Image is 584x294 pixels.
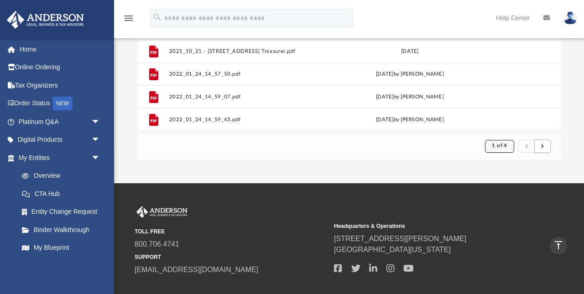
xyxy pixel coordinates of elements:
a: CTA Hub [13,185,114,203]
i: menu [123,13,134,24]
img: User Pic [563,11,577,25]
a: 800.706.4741 [135,240,179,248]
a: Home [6,40,114,58]
a: [EMAIL_ADDRESS][DOMAIN_NAME] [135,266,258,273]
button: 2022_01_24_14_59_43.pdf [169,117,327,123]
a: My Entitiesarrow_drop_down [6,149,114,167]
a: [GEOGRAPHIC_DATA][US_STATE] [334,246,451,253]
a: Order StatusNEW [6,94,114,113]
div: NEW [52,97,73,110]
small: Headquarters & Operations [334,222,527,230]
a: Platinum Q&Aarrow_drop_down [6,113,114,131]
button: 2022_01_24_14_59_07.pdf [169,94,327,100]
small: TOLL FREE [135,227,328,236]
div: [DATE] by [PERSON_NAME] [331,93,489,101]
span: arrow_drop_down [91,131,109,150]
div: [DATE] by [PERSON_NAME] [331,115,489,124]
a: menu [123,17,134,24]
button: 1 of 4 [485,140,514,153]
div: [DATE] [331,47,489,55]
button: 2022_01_24_14_57_50.pdf [169,71,327,77]
a: [STREET_ADDRESS][PERSON_NAME] [334,235,466,242]
span: arrow_drop_down [91,149,109,167]
button: 2021_10_21 - [STREET_ADDRESS] Treasurer.pdf [169,48,327,54]
a: Online Ordering [6,58,114,77]
i: vertical_align_top [553,240,564,251]
a: My Blueprint [13,239,109,257]
span: 1 of 4 [492,143,507,148]
a: Tax Due Dates [13,257,114,275]
a: Entity Change Request [13,203,114,221]
a: Overview [13,167,114,185]
div: [DATE] by [PERSON_NAME] [331,70,489,78]
img: Anderson Advisors Platinum Portal [4,11,87,29]
i: search [152,12,162,22]
span: arrow_drop_down [91,113,109,131]
a: Tax Organizers [6,76,114,94]
a: Binder Walkthrough [13,221,114,239]
small: SUPPORT [135,253,328,261]
a: vertical_align_top [549,236,568,255]
a: Digital Productsarrow_drop_down [6,131,114,149]
img: Anderson Advisors Platinum Portal [135,206,189,218]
